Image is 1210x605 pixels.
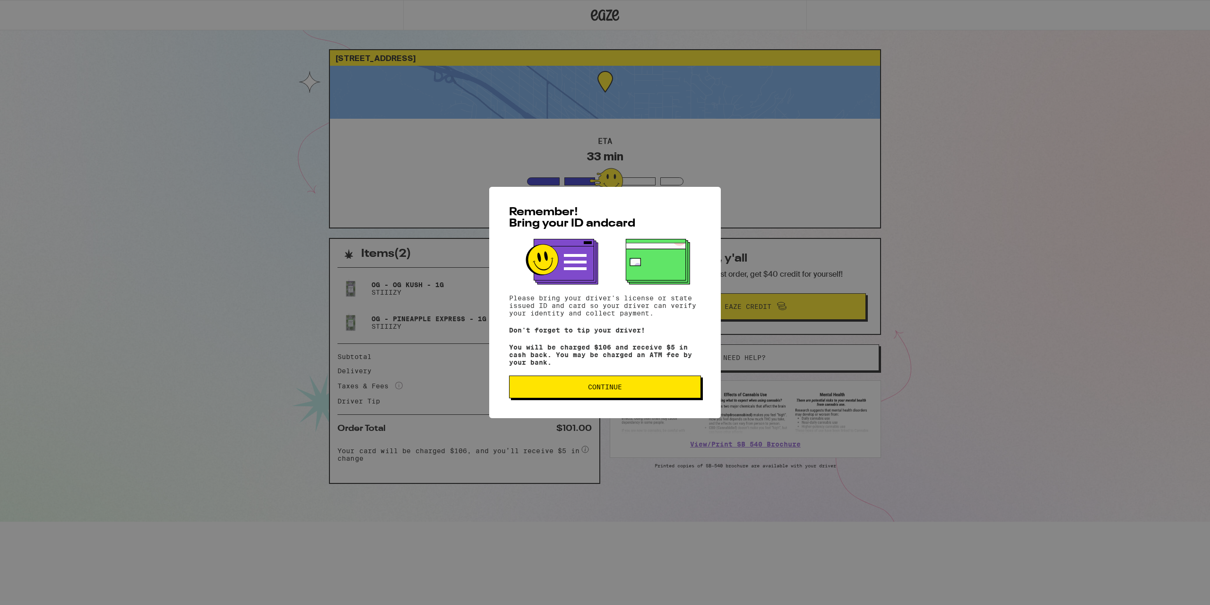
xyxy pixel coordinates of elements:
[509,207,635,229] span: Remember! Bring your ID and card
[509,294,701,317] p: Please bring your driver's license or state issued ID and card so your driver can verify your ide...
[588,384,622,390] span: Continue
[509,376,701,398] button: Continue
[509,326,701,334] p: Don't forget to tip your driver!
[509,343,701,366] p: You will be charged $106 and receive $5 in cash back. You may be charged an ATM fee by your bank.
